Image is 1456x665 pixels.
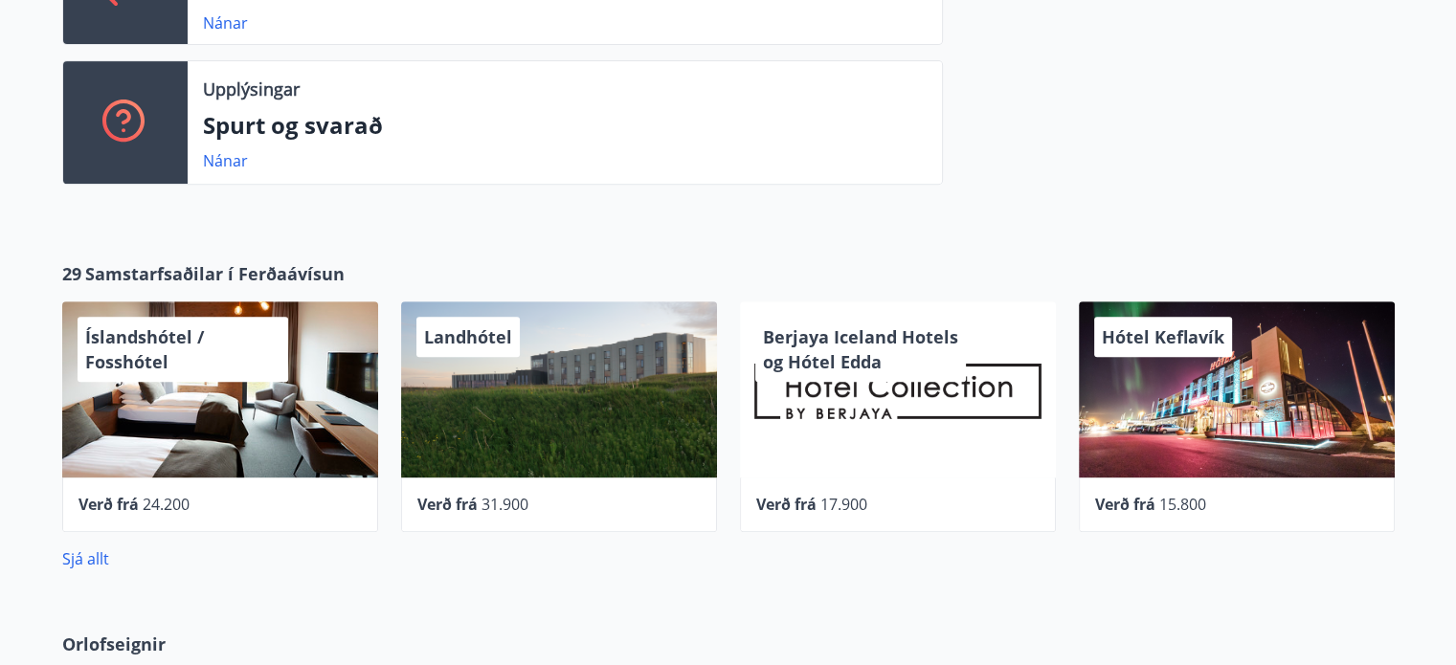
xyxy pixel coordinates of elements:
p: Spurt og svarað [203,109,927,142]
span: Berjaya Iceland Hotels og Hótel Edda [763,325,958,373]
span: Íslandshótel / Fosshótel [85,325,204,373]
a: Sjá allt [62,548,109,569]
span: 29 [62,261,81,286]
span: Verð frá [756,494,817,515]
span: 17.900 [820,494,867,515]
span: Orlofseignir [62,632,166,656]
span: 24.200 [143,494,190,515]
span: 15.800 [1159,494,1206,515]
span: 31.900 [482,494,528,515]
span: Verð frá [1095,494,1155,515]
span: Landhótel [424,325,512,348]
a: Nánar [203,12,248,33]
span: Verð frá [417,494,478,515]
span: Hótel Keflavík [1102,325,1224,348]
span: Verð frá [78,494,139,515]
span: Samstarfsaðilar í Ferðaávísun [85,261,345,286]
p: Upplýsingar [203,77,300,101]
a: Nánar [203,150,248,171]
